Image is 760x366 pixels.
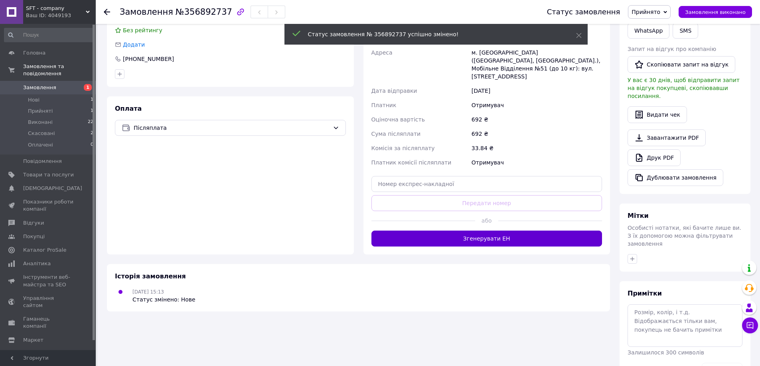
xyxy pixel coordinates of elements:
div: [PHONE_NUMBER] [122,55,175,63]
span: Покупці [23,233,45,240]
span: SFT - company [26,5,86,12]
a: WhatsApp [628,23,669,39]
span: Замовлення [120,7,173,17]
span: 0 [91,141,93,149]
span: Гаманець компанії [23,315,74,330]
span: Аналітика [23,260,51,267]
div: Статус замовлення № 356892737 успішно змінено! [308,30,556,38]
span: Запит на відгук про компанію [628,46,716,52]
div: Повернутися назад [104,8,110,16]
button: SMS [673,23,698,39]
span: Історія замовлення [115,272,186,280]
span: Оплата [115,105,142,112]
span: Відгуки [23,219,44,227]
span: Сума післяплати [371,131,421,137]
div: Статус замовлення [547,8,620,16]
span: 1 [91,96,93,104]
span: Мітки [628,212,649,219]
button: Видати чек [628,106,687,123]
div: 692 ₴ [470,112,604,127]
span: 2 [91,130,93,137]
span: 22 [88,119,93,126]
span: Маркет [23,337,43,344]
div: Ваш ID: 4049193 [26,12,96,19]
button: Згенерувати ЕН [371,231,602,247]
input: Пошук [4,28,94,42]
div: [DATE] [470,84,604,98]
span: Додати [123,41,145,48]
span: Особисті нотатки, які бачите лише ви. З їх допомогою можна фільтрувати замовлення [628,225,741,247]
button: Скопіювати запит на відгук [628,56,735,73]
div: 33.84 ₴ [470,141,604,155]
span: Без рейтингу [123,27,162,33]
span: Прийнято [632,9,660,15]
span: Післяплата [134,123,330,132]
button: Дублювати замовлення [628,169,723,186]
div: Отримувач [470,155,604,170]
span: Інструменти веб-майстра та SEO [23,274,74,288]
span: Виконані [28,119,53,126]
button: Замовлення виконано [679,6,752,18]
span: Скасовані [28,130,55,137]
span: Комісія за післяплату [371,145,435,151]
span: Оціночна вартість [371,116,425,123]
span: Замовлення виконано [685,9,746,15]
span: Замовлення [23,84,56,91]
div: Отримувач [470,98,604,112]
span: Показники роботи компанії [23,198,74,213]
span: Каталог ProSale [23,247,66,254]
span: №356892737 [176,7,232,17]
span: Товари та послуги [23,171,74,178]
div: 692 ₴ [470,127,604,141]
span: Замовлення та повідомлення [23,63,96,77]
span: [DEMOGRAPHIC_DATA] [23,185,82,192]
span: Управління сайтом [23,295,74,309]
a: Завантажити PDF [628,129,706,146]
span: Нові [28,96,39,104]
span: 1 [91,108,93,115]
span: Головна [23,49,45,57]
div: Статус змінено: Нове [132,296,195,303]
span: Адреса [371,49,393,56]
span: 1 [84,84,92,91]
span: Повідомлення [23,158,62,165]
a: Друк PDF [628,149,681,166]
span: Оплачені [28,141,53,149]
button: Чат з покупцем [742,317,758,333]
input: Номер експрес-накладної [371,176,602,192]
span: Дата відправки [371,88,417,94]
span: Прийняті [28,108,53,115]
span: [DATE] 15:13 [132,289,164,295]
span: Залишилося 300 символів [628,349,704,356]
span: У вас є 30 днів, щоб відправити запит на відгук покупцеві, скопіювавши посилання. [628,77,740,99]
span: Платник [371,102,397,108]
span: Платник комісії післяплати [371,159,452,166]
span: або [475,217,498,225]
div: м. [GEOGRAPHIC_DATA] ([GEOGRAPHIC_DATA], [GEOGRAPHIC_DATA].), Мобільне Відділення №51 (до 10 кг):... [470,45,604,84]
span: Примітки [628,290,662,297]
